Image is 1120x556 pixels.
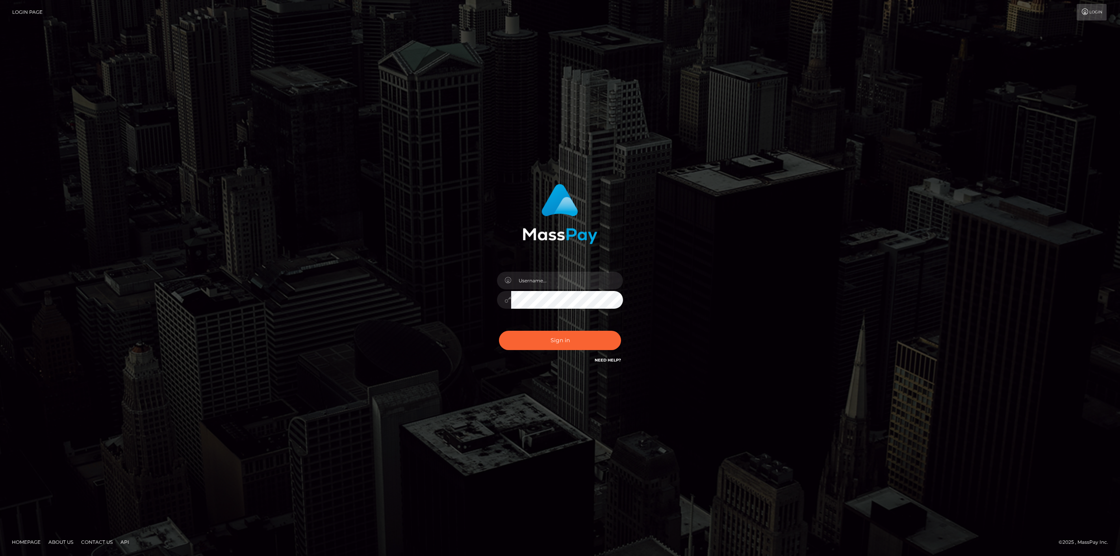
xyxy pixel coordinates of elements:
[45,536,76,548] a: About Us
[117,536,132,548] a: API
[9,536,44,548] a: Homepage
[511,272,623,289] input: Username...
[78,536,116,548] a: Contact Us
[499,331,621,350] button: Sign in
[595,358,621,363] a: Need Help?
[1059,538,1114,547] div: © 2025 , MassPay Inc.
[523,184,597,244] img: MassPay Login
[1077,4,1107,20] a: Login
[12,4,43,20] a: Login Page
